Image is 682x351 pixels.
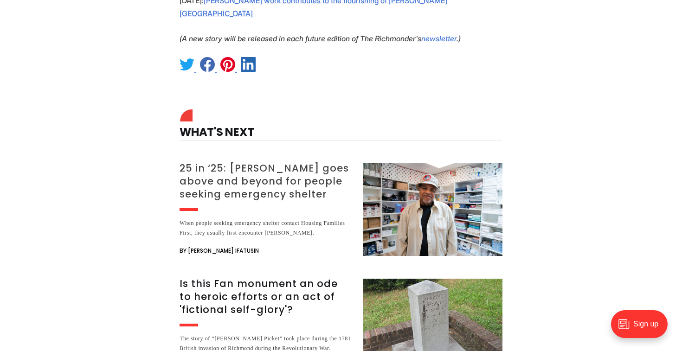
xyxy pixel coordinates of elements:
h3: Is this Fan monument an ode to heroic efforts or an act of 'fictional self-glory'? [180,277,352,316]
span: By [PERSON_NAME] Ifatusin [180,245,259,256]
em: (A new story will be released in each future edition of The Richmonder's [180,34,421,43]
img: 25 in ‘25: Rodney Hopkins goes above and beyond for people seeking emergency shelter [363,163,502,256]
a: newsletter [421,34,457,43]
h3: 25 in ‘25: [PERSON_NAME] goes above and beyond for people seeking emergency shelter [180,162,352,201]
em: .) [457,34,461,43]
div: When people seeking emergency shelter contact Housing Families First, they usually first encounte... [180,218,352,238]
h4: What's Next [180,112,502,141]
a: 25 in ‘25: [PERSON_NAME] goes above and beyond for people seeking emergency shelter When people s... [180,163,502,256]
iframe: portal-trigger [603,306,682,351]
